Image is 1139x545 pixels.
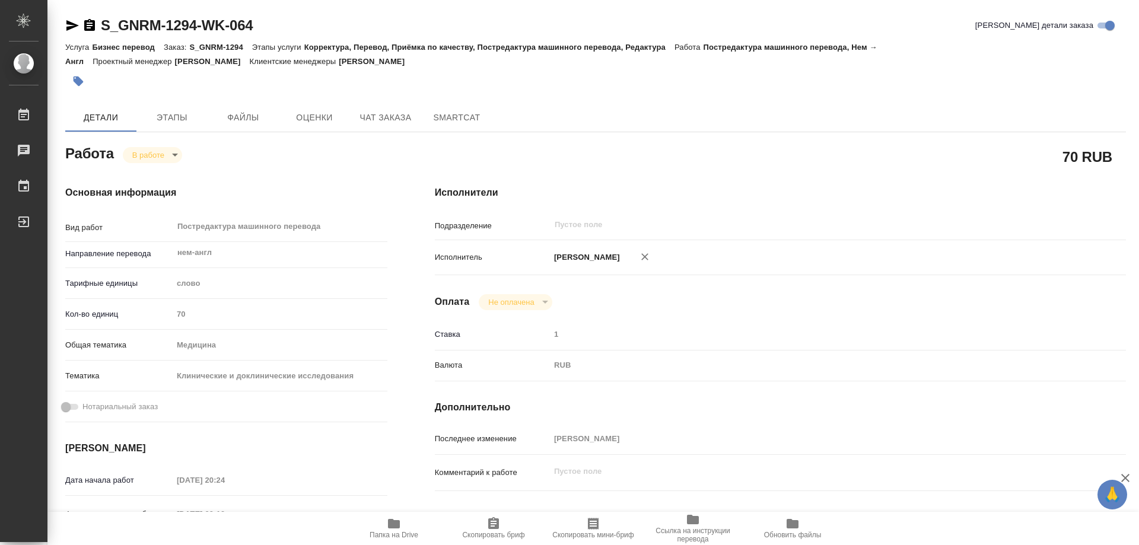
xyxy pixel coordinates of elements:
input: Пустое поле [550,326,1068,343]
p: Подразделение [435,220,550,232]
span: Оценки [286,110,343,125]
input: Пустое поле [550,430,1068,447]
p: Ставка [435,329,550,340]
p: Кол-во единиц [65,308,173,320]
p: Тематика [65,370,173,382]
p: Бизнес перевод [92,43,164,52]
p: [PERSON_NAME] [339,57,413,66]
p: Общая тематика [65,339,173,351]
p: Клиентские менеджеры [250,57,339,66]
span: Скопировать мини-бриф [552,531,634,539]
h4: Дополнительно [435,400,1126,415]
h4: Основная информация [65,186,387,200]
input: Пустое поле [173,305,387,323]
span: Детали [72,110,129,125]
p: Факт. дата начала работ [65,508,173,520]
h4: Исполнители [435,186,1126,200]
input: Пустое поле [553,218,1041,232]
h4: [PERSON_NAME] [65,441,387,455]
button: Скопировать ссылку для ЯМессенджера [65,18,79,33]
span: Папка на Drive [370,531,418,539]
span: Этапы [144,110,201,125]
button: В работе [129,150,168,160]
button: Добавить тэг [65,68,91,94]
span: Чат заказа [357,110,414,125]
p: [PERSON_NAME] [175,57,250,66]
div: В работе [479,294,552,310]
p: Проектный менеджер [93,57,174,66]
p: Валюта [435,359,550,371]
p: Тарифные единицы [65,278,173,289]
button: Скопировать бриф [444,512,543,545]
button: Не оплачена [485,297,537,307]
span: SmartCat [428,110,485,125]
h2: 70 RUB [1062,146,1112,167]
p: Последнее изменение [435,433,550,445]
span: [PERSON_NAME] детали заказа [975,20,1093,31]
span: Скопировать бриф [462,531,524,539]
p: Корректура, Перевод, Приёмка по качеству, Постредактура машинного перевода, Редактура [304,43,675,52]
p: Направление перевода [65,248,173,260]
textarea: /Clients/Generium/Orders/S_GNRM-1294/Translated/S_GNRM-1294-WK-064 [550,507,1068,527]
p: Вид работ [65,222,173,234]
span: Файлы [215,110,272,125]
div: RUB [550,355,1068,375]
p: [PERSON_NAME] [550,251,620,263]
button: Ссылка на инструкции перевода [643,512,743,545]
p: Дата начала работ [65,474,173,486]
div: В работе [123,147,182,163]
p: Исполнитель [435,251,550,263]
div: Медицина [173,335,387,355]
button: Папка на Drive [344,512,444,545]
button: Скопировать ссылку [82,18,97,33]
h4: Оплата [435,295,470,309]
p: Работа [675,43,704,52]
span: Нотариальный заказ [82,401,158,413]
div: слово [173,273,387,294]
span: Ссылка на инструкции перевода [650,527,736,543]
p: Услуга [65,43,92,52]
p: S_GNRM-1294 [189,43,252,52]
h2: Работа [65,142,114,163]
input: Пустое поле [173,471,276,489]
a: S_GNRM-1294-WK-064 [101,17,253,33]
span: 🙏 [1102,482,1122,507]
span: Обновить файлы [764,531,822,539]
p: Этапы услуги [252,43,304,52]
p: Комментарий к работе [435,467,550,479]
button: Обновить файлы [743,512,842,545]
div: Клинические и доклинические исследования [173,366,387,386]
p: Заказ: [164,43,189,52]
input: Пустое поле [173,505,276,522]
button: Удалить исполнителя [632,244,658,270]
button: 🙏 [1097,480,1127,509]
button: Скопировать мини-бриф [543,512,643,545]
